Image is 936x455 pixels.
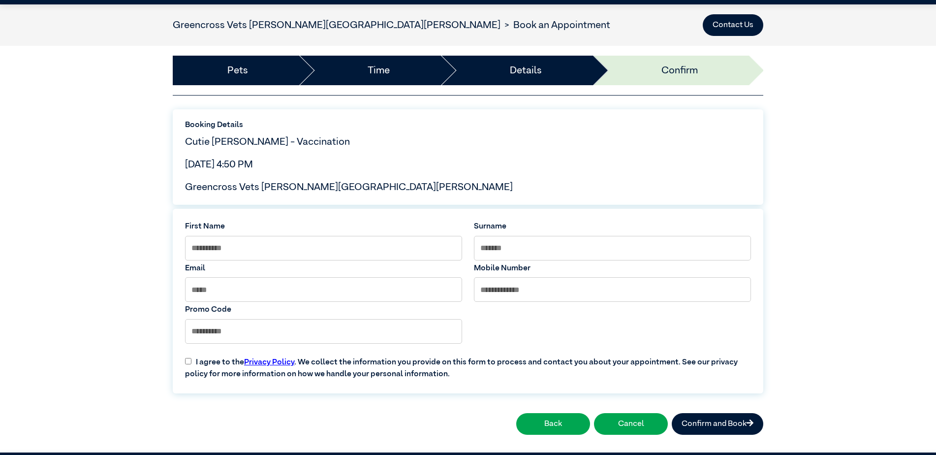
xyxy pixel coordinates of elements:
span: [DATE] 4:50 PM [185,160,253,169]
li: Book an Appointment [500,18,610,32]
button: Cancel [594,413,668,435]
a: Pets [227,63,248,78]
a: Greencross Vets [PERSON_NAME][GEOGRAPHIC_DATA][PERSON_NAME] [173,20,500,30]
a: Privacy Policy [244,358,294,366]
button: Confirm and Book [672,413,763,435]
nav: breadcrumb [173,18,610,32]
input: I agree to thePrivacy Policy. We collect the information you provide on this form to process and ... [185,358,191,364]
button: Back [516,413,590,435]
span: Greencross Vets [PERSON_NAME][GEOGRAPHIC_DATA][PERSON_NAME] [185,182,513,192]
label: Promo Code [185,304,462,316]
label: Surname [474,221,751,232]
button: Contact Us [703,14,763,36]
label: Email [185,262,462,274]
label: Booking Details [185,119,751,131]
a: Time [368,63,390,78]
label: Mobile Number [474,262,751,274]
label: First Name [185,221,462,232]
span: Cutie [PERSON_NAME] - Vaccination [185,137,350,147]
label: I agree to the . We collect the information you provide on this form to process and contact you a... [179,349,757,380]
a: Details [510,63,542,78]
